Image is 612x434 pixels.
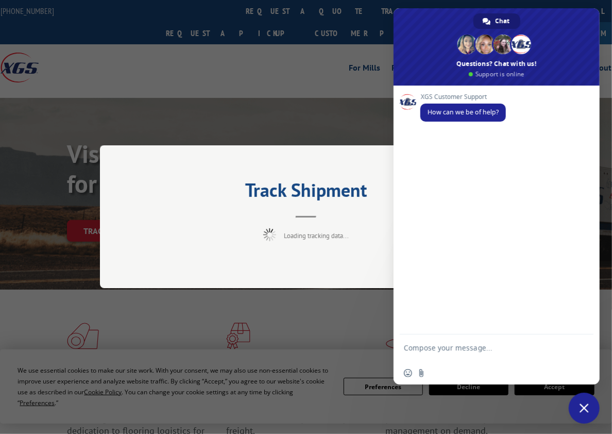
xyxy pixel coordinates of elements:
div: Chat [473,13,520,29]
span: Loading tracking data... [284,232,349,241]
span: Insert an emoji [404,369,412,377]
h2: Track Shipment [151,183,461,203]
span: Chat [496,13,510,29]
div: Close chat [569,393,600,424]
span: XGS Customer Support [420,93,506,101]
span: How can we be of help? [428,108,499,116]
img: xgs-loading [263,229,276,242]
textarea: Compose your message... [404,343,567,362]
span: Send a file [417,369,426,377]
